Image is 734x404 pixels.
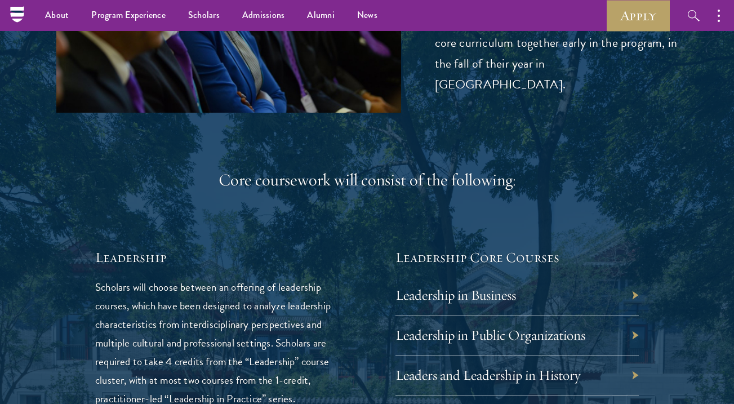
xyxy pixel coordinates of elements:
a: Leadership in Business [395,286,516,304]
div: Core coursework will consist of the following: [95,169,639,192]
h5: Leadership [95,248,339,267]
a: Leadership in Public Organizations [395,326,585,344]
a: Leaders and Leadership in History [395,366,580,384]
h5: Leadership Core Courses [395,248,639,267]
